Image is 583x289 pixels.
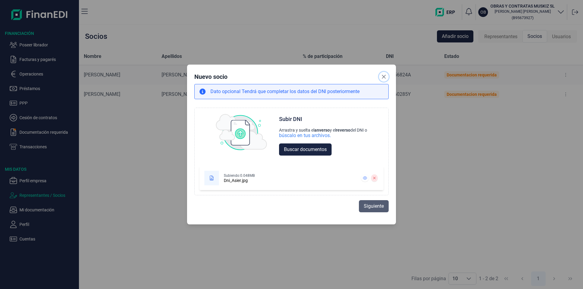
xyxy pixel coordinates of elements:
[314,128,330,133] b: anverso
[224,178,248,183] div: Dni_Asier.jpg
[210,89,242,94] span: Dato opcional
[336,128,350,133] b: reverso
[194,72,227,81] div: Nuevo socio
[279,128,367,133] div: Arrastra y suelta el y el del DNI o
[359,200,389,212] button: Siguiente
[279,143,332,156] button: Buscar documentos
[284,146,327,153] span: Buscar documentos
[379,72,389,82] button: Close
[279,116,302,123] div: Subir DNI
[279,133,331,139] div: búscalo en tus archivos.
[210,88,360,95] p: Tendrá que completar los datos del DNI posteriormente
[279,133,367,139] div: búscalo en tus archivos.
[224,173,255,178] div: Subiendo: 0.048MB
[216,114,267,150] img: upload img
[364,203,384,210] span: Siguiente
